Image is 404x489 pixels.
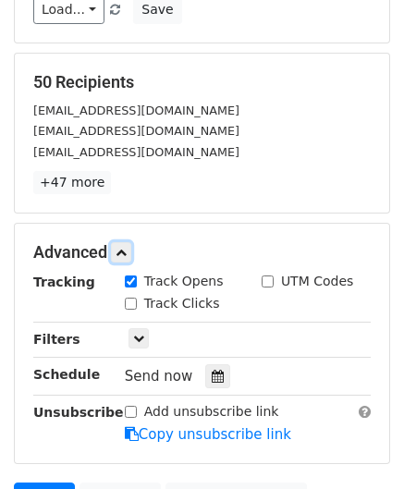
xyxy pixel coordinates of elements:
iframe: Chat Widget [312,400,404,489]
small: [EMAIL_ADDRESS][DOMAIN_NAME] [33,104,239,117]
h5: Advanced [33,242,371,263]
small: [EMAIL_ADDRESS][DOMAIN_NAME] [33,145,239,159]
small: [EMAIL_ADDRESS][DOMAIN_NAME] [33,124,239,138]
strong: Schedule [33,367,100,382]
a: Copy unsubscribe link [125,426,291,443]
strong: Unsubscribe [33,405,124,420]
label: Track Clicks [144,294,220,313]
strong: Tracking [33,275,95,289]
a: +47 more [33,171,111,194]
label: Track Opens [144,272,224,291]
strong: Filters [33,332,80,347]
label: UTM Codes [281,272,353,291]
h5: 50 Recipients [33,72,371,92]
label: Add unsubscribe link [144,402,279,422]
span: Send now [125,368,193,385]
